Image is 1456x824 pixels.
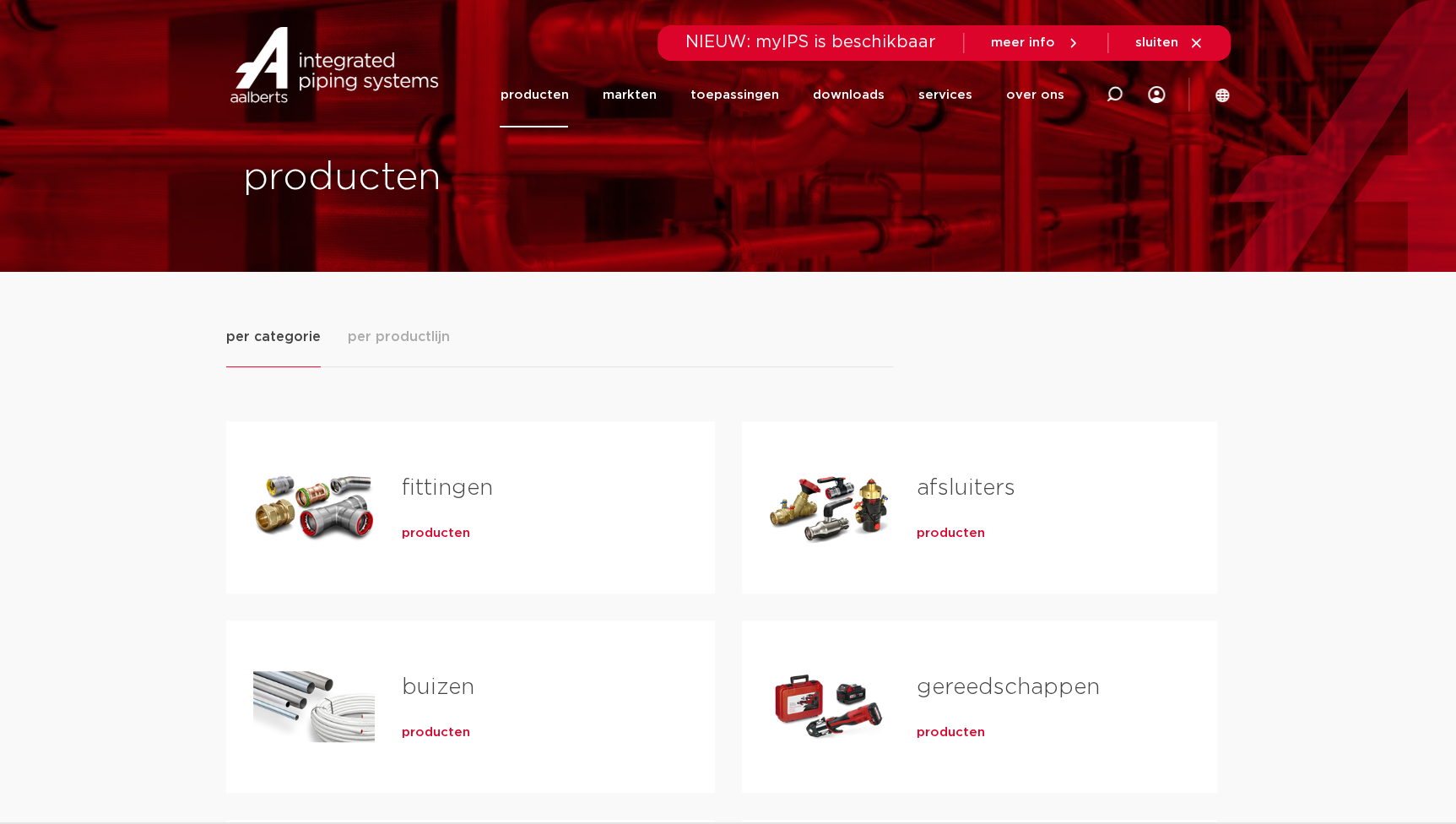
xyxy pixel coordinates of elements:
[243,151,720,205] h1: producten
[402,477,493,499] a: fittingen
[1005,62,1064,127] a: over ons
[1135,36,1178,49] span: sluiten
[500,62,1064,127] nav: Menu
[916,676,1099,698] a: gereedschappen
[916,477,1015,499] a: afsluiters
[991,35,1080,51] a: meer info
[226,327,321,347] span: per categorie
[690,62,778,127] a: toepassingen
[402,724,470,741] a: producten
[1135,35,1204,51] a: sluiten
[685,34,936,51] span: NIEUW: myIPS is beschikbaar
[602,62,656,127] a: markten
[916,525,984,542] a: producten
[812,62,884,127] a: downloads
[917,62,972,127] a: services
[916,724,984,741] a: producten
[991,36,1055,49] span: meer info
[402,676,474,698] a: buizen
[500,62,568,127] a: producten
[402,525,470,542] a: producten
[348,327,450,347] span: per productlijn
